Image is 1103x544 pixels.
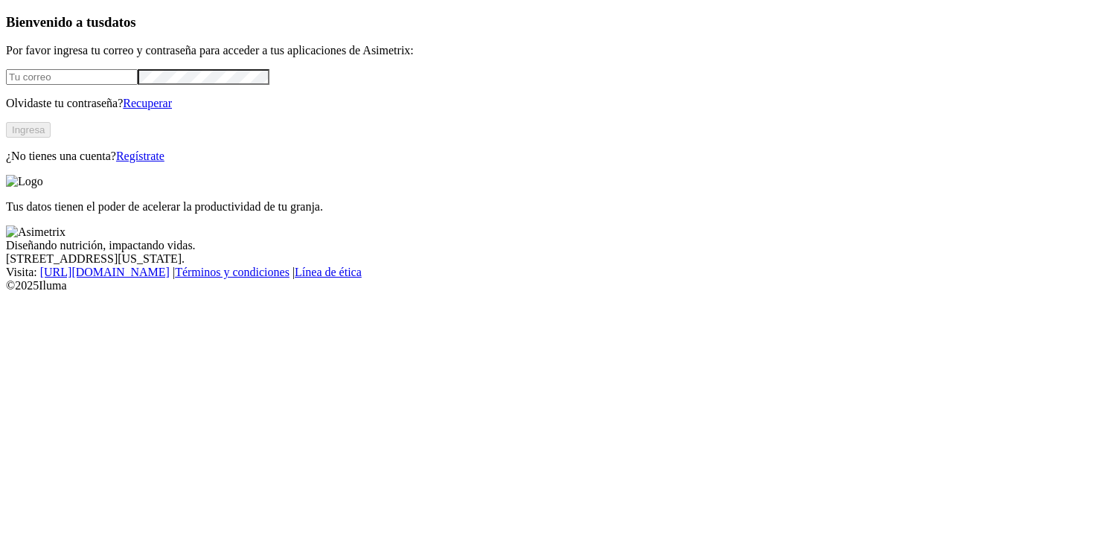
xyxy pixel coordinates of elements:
[123,97,172,109] a: Recuperar
[6,200,1097,214] p: Tus datos tienen el poder de acelerar la productividad de tu granja.
[6,239,1097,252] div: Diseñando nutrición, impactando vidas.
[6,97,1097,110] p: Olvidaste tu contraseña?
[40,266,170,278] a: [URL][DOMAIN_NAME]
[6,14,1097,31] h3: Bienvenido a tus
[6,122,51,138] button: Ingresa
[6,44,1097,57] p: Por favor ingresa tu correo y contraseña para acceder a tus aplicaciones de Asimetrix:
[6,252,1097,266] div: [STREET_ADDRESS][US_STATE].
[6,175,43,188] img: Logo
[6,266,1097,279] div: Visita : | |
[6,279,1097,292] div: © 2025 Iluma
[6,69,138,85] input: Tu correo
[116,150,164,162] a: Regístrate
[6,225,65,239] img: Asimetrix
[175,266,290,278] a: Términos y condiciones
[104,14,136,30] span: datos
[6,150,1097,163] p: ¿No tienes una cuenta?
[295,266,362,278] a: Línea de ética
